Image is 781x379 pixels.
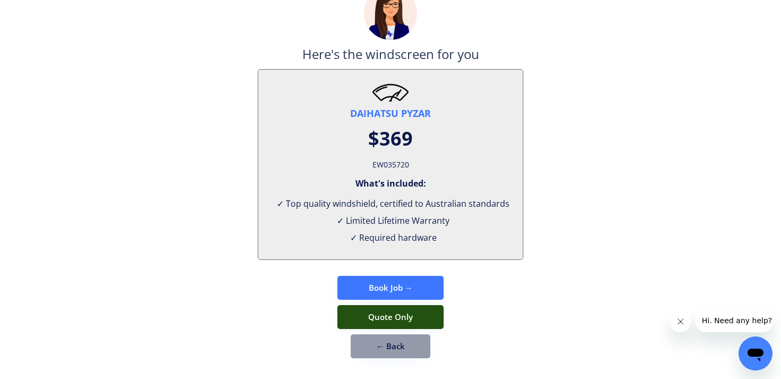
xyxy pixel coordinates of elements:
div: What's included: [355,178,426,189]
iframe: Close message [670,311,691,332]
div: ✓ Top quality windshield, certified to Australian standards ✓ Limited Lifetime Warranty ✓ Require... [271,195,510,246]
button: Book Job → [337,276,444,300]
button: Quote Only [337,305,444,329]
img: windscreen2.png [372,83,409,102]
iframe: Message from company [695,309,772,332]
div: EW035720 [372,157,409,172]
div: Here's the windscreen for you [302,45,479,69]
iframe: Button to launch messaging window [738,336,772,370]
div: DAIHATSU PYZAR [350,107,431,120]
div: $369 [368,125,413,152]
button: ← Back [351,334,430,358]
